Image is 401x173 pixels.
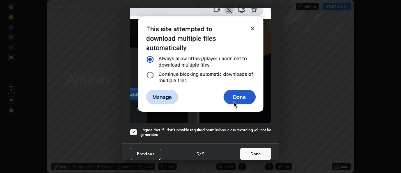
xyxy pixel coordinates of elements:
button: Previous [130,148,161,160]
h5: I agree that if I don't provide required permissions, class recording will not be generated [140,127,271,137]
h4: 5 [202,150,205,157]
button: Done [240,148,271,160]
h4: 5 [196,150,199,157]
h4: / [200,150,201,157]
